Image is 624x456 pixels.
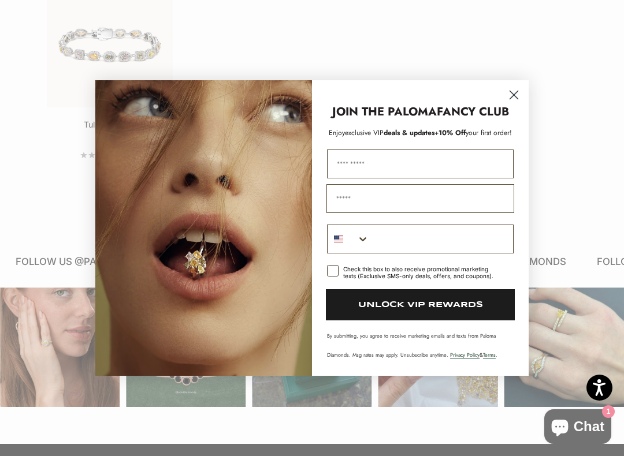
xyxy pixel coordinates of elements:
span: Enjoy [329,128,345,138]
span: + your first order! [434,128,512,138]
span: deals & updates [345,128,434,138]
span: exclusive VIP [345,128,384,138]
button: Search Countries [328,225,369,253]
input: Email [326,184,514,213]
button: UNLOCK VIP REWARDS [326,289,515,320]
strong: JOIN THE PALOMA [332,103,437,120]
div: Check this box to also receive promotional marketing texts (Exclusive SMS-only deals, offers, and... [343,266,500,279]
button: Close dialog [504,85,524,105]
input: First Name [327,149,514,178]
strong: FANCY CLUB [437,103,509,120]
img: United States [334,234,343,244]
span: & . [450,351,497,358]
img: Loading... [95,80,312,376]
p: By submitting, you agree to receive marketing emails and texts from Paloma Diamonds. Msg rates ma... [327,332,514,358]
span: 10% Off [439,128,466,138]
a: Terms [483,351,496,358]
a: Privacy Policy [450,351,480,358]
